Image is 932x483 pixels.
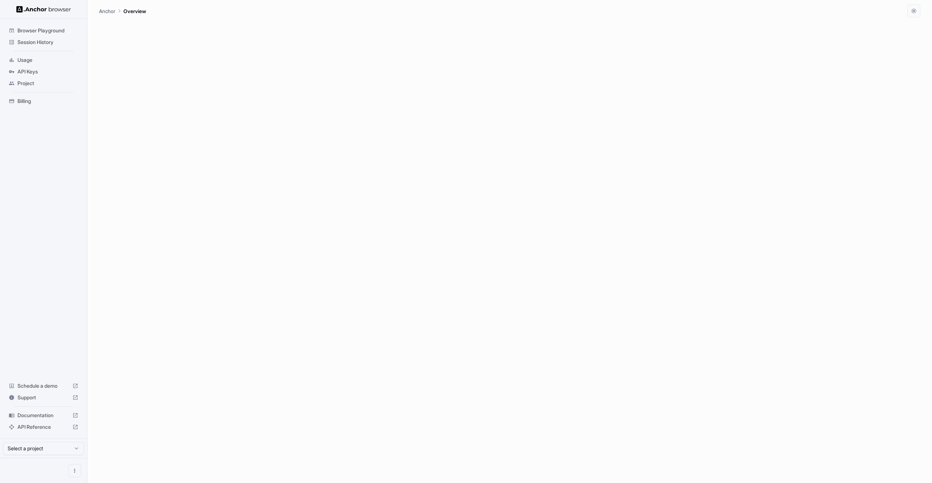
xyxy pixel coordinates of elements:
[6,95,81,107] div: Billing
[68,464,81,477] button: Open menu
[17,394,70,401] span: Support
[6,380,81,392] div: Schedule a demo
[6,392,81,403] div: Support
[17,27,78,34] span: Browser Playground
[16,6,71,13] img: Anchor Logo
[17,423,70,431] span: API Reference
[6,410,81,421] div: Documentation
[17,68,78,75] span: API Keys
[6,77,81,89] div: Project
[99,7,146,15] nav: breadcrumb
[6,54,81,66] div: Usage
[123,7,146,15] p: Overview
[17,97,78,105] span: Billing
[6,421,81,433] div: API Reference
[17,39,78,46] span: Session History
[6,36,81,48] div: Session History
[17,382,70,390] span: Schedule a demo
[6,25,81,36] div: Browser Playground
[17,56,78,64] span: Usage
[17,412,70,419] span: Documentation
[17,80,78,87] span: Project
[99,7,115,15] p: Anchor
[6,66,81,77] div: API Keys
